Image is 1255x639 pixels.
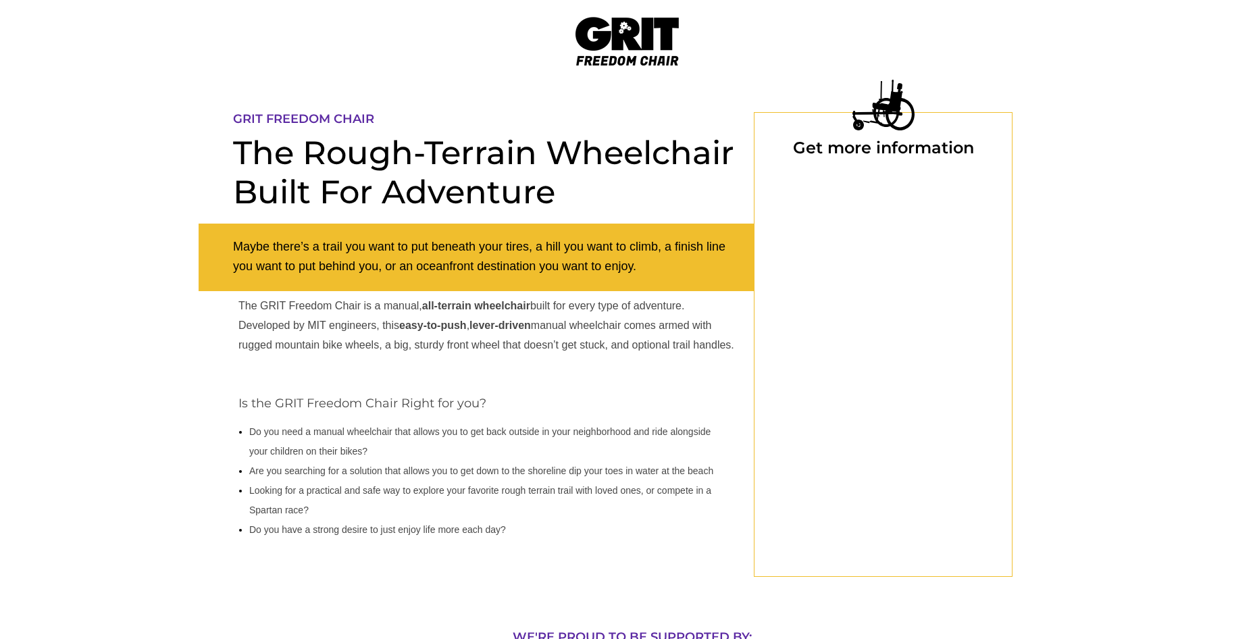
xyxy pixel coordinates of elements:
span: Looking for a practical and safe way to explore your favorite rough terrain trail with loved ones... [249,485,711,515]
iframe: Form 0 [777,178,990,541]
span: Is the GRIT Freedom Chair Right for you? [238,396,486,411]
span: Get more information [793,138,974,157]
strong: lever-driven [469,319,531,331]
span: Do you have a strong desire to just enjoy life more each day? [249,524,506,535]
strong: all-terrain wheelchair [422,300,530,311]
span: GRIT FREEDOM CHAIR [233,111,374,126]
span: The Rough-Terrain Wheelchair Built For Adventure [233,133,734,211]
span: The GRIT Freedom Chair is a manual, built for every type of adventure. Developed by MIT engineers... [238,300,734,351]
span: Do you need a manual wheelchair that allows you to get back outside in your neighborhood and ride... [249,426,711,457]
span: Maybe there’s a trail you want to put beneath your tires, a hill you want to climb, a finish line... [233,240,725,273]
span: Are you searching for a solution that allows you to get down to the shoreline dip your toes in wa... [249,465,713,476]
strong: easy-to-push [399,319,467,331]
